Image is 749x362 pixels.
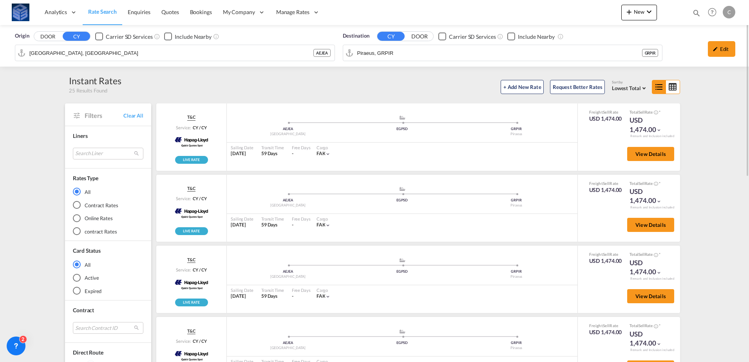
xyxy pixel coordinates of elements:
[621,5,657,20] button: icon-plus 400-fgNewicon-chevron-down
[261,150,284,157] div: 59 Days
[128,9,150,15] span: Enquiries
[639,252,645,257] span: Sell
[642,49,659,57] div: GRPIR
[292,287,311,293] div: Free Days
[459,127,574,132] div: GRPIR
[624,134,680,138] div: Remark and Inclusion included
[213,33,219,40] md-icon: Unchecked: Ignores neighbouring ports when fetching rates.Checked : Includes neighbouring ports w...
[191,338,206,344] div: CY / CY
[589,252,622,257] div: Freight Rate
[603,252,610,257] span: Sell
[706,5,723,20] div: Help
[658,181,660,186] span: Subject to Remarks
[231,222,253,228] div: [DATE]
[73,201,143,209] md-radio-button: Contract Rates
[175,299,208,306] div: Rollable available
[73,188,143,195] md-radio-button: All
[73,132,87,139] span: Liners
[377,32,405,41] button: CY
[557,33,564,40] md-icon: Unchecked: Ignores neighbouring ports when fetching rates.Checked : Includes neighbouring ports w...
[459,274,574,279] div: Piraeus
[73,214,143,222] md-radio-button: Online Rates
[106,33,152,41] div: Carrier SD Services
[635,293,666,299] span: View Details
[501,80,544,94] button: + Add New Rate
[292,145,311,150] div: Free Days
[292,216,311,222] div: Free Days
[723,6,735,18] div: C
[161,9,179,15] span: Quotes
[656,341,662,347] md-icon: icon-chevron-down
[627,289,674,303] button: View Details
[653,181,658,186] button: Spot Rates are dynamic & can fluctuate with time
[261,222,284,228] div: 59 Days
[231,340,345,346] div: AEJEA
[589,323,622,328] div: Freight Rate
[612,83,648,92] md-select: Select: Lowest Total
[172,275,210,295] img: Hapag-Lloyd Spot
[438,32,496,40] md-checkbox: Checkbox No Ink
[223,8,255,16] span: My Company
[589,186,622,194] div: USD 1,474.00
[518,33,555,41] div: Include Nearby
[630,323,669,329] div: Total Rate
[187,257,195,263] span: T&C
[589,115,622,123] div: USD 1,474.00
[325,223,331,228] md-icon: icon-chevron-down
[459,198,574,203] div: GRPIR
[191,195,206,201] div: CY / CY
[73,287,143,295] md-radio-button: Expired
[69,87,107,94] span: 25 Results Found
[175,227,208,235] div: Rollable available
[550,80,605,94] button: Request Better Rates
[175,299,208,306] img: rpa-live-rate.png
[261,145,284,150] div: Transit Time
[406,32,433,41] button: DOOR
[73,274,143,282] md-radio-button: Active
[261,287,284,293] div: Transit Time
[176,338,191,344] span: Service:
[175,33,212,41] div: Include Nearby
[653,323,658,329] button: Spot Rates are dynamic & can fluctuate with time
[317,216,331,222] div: Cargo
[88,8,117,15] span: Rate Search
[666,80,680,94] md-icon: icon-table-large
[652,80,666,94] md-icon: icon-format-list-bulleted
[69,74,121,87] div: Instant Rates
[656,270,662,275] md-icon: icon-chevron-down
[12,4,29,21] img: fff785d0086311efa2d3e168b14c2f64.png
[449,33,496,41] div: Carrier SD Services
[639,110,645,114] span: Sell
[292,222,293,228] div: -
[231,132,345,137] div: [GEOGRAPHIC_DATA]
[708,41,735,57] div: icon-pencilEdit
[34,32,62,41] button: DOOR
[603,181,610,186] span: Sell
[231,287,253,293] div: Sailing Date
[345,269,460,274] div: EGPSD
[95,32,152,40] md-checkbox: Checkbox No Ink
[176,267,191,273] span: Service:
[658,110,660,114] span: Subject to Remarks
[172,132,210,152] img: Hapag-Lloyd Spot
[624,205,680,210] div: Remark and Inclusion included
[231,203,345,208] div: [GEOGRAPHIC_DATA]
[644,7,654,16] md-icon: icon-chevron-down
[187,328,195,334] span: T&C
[343,32,369,40] span: Destination
[73,247,101,255] div: Card Status
[345,198,460,203] div: EGPSD
[231,198,345,203] div: AEJEA
[123,112,143,119] span: Clear All
[345,340,460,346] div: EGPSD
[73,307,94,313] span: Contract
[624,348,680,352] div: Remark and Inclusion included
[630,258,669,277] div: USD 1,474.00
[15,45,335,61] md-input-container: Jebel Ali, AEJEA
[73,261,143,268] md-radio-button: All
[630,109,669,116] div: Total Rate
[190,9,212,15] span: Bookings
[317,293,326,299] span: FAK
[276,8,309,16] span: Manage Rates
[713,46,718,52] md-icon: icon-pencil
